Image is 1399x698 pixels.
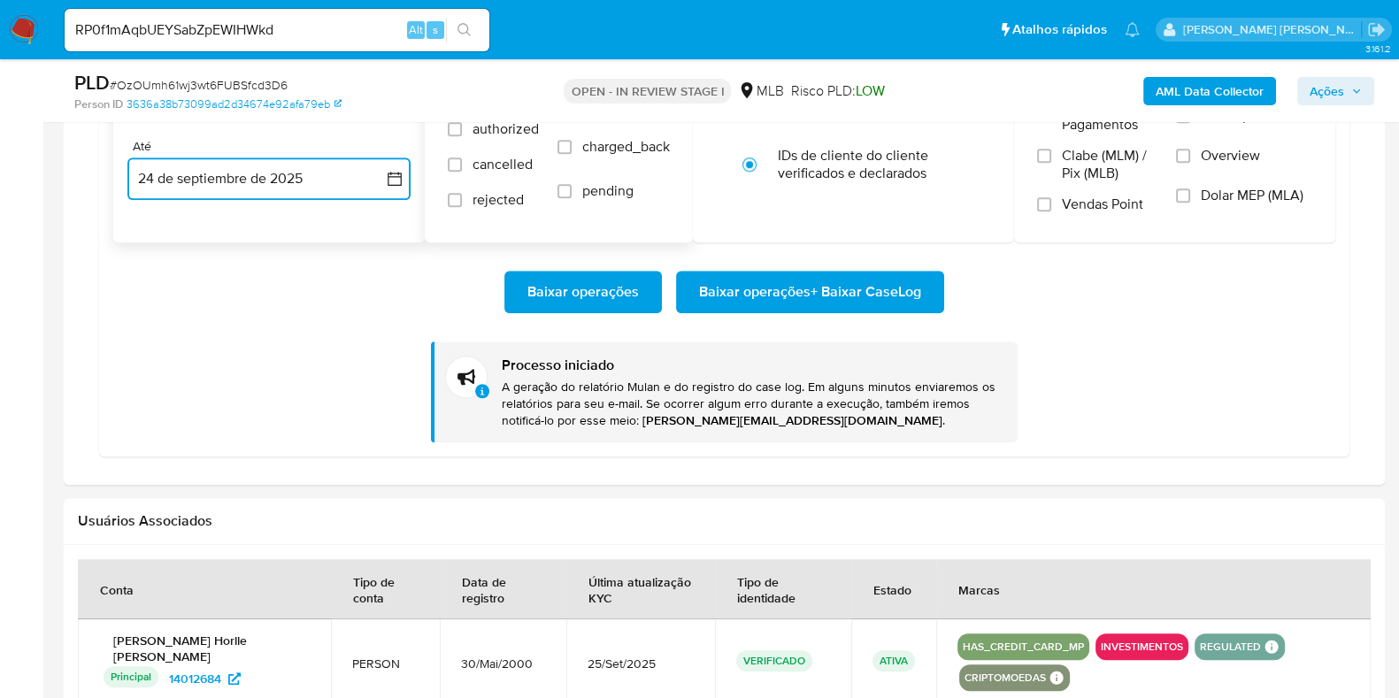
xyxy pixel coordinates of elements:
span: Atalhos rápidos [1012,20,1107,39]
button: search-icon [446,18,482,42]
span: Ações [1310,77,1344,105]
h2: Usuários Associados [78,512,1371,530]
span: Risco PLD: [790,81,884,101]
span: s [433,21,438,38]
b: Person ID [74,96,123,112]
a: Sair [1367,20,1386,39]
span: LOW [855,81,884,101]
p: OPEN - IN REVIEW STAGE I [564,79,731,104]
a: 3636a38b73099ad2d34674e92afa79eb [127,96,342,112]
a: Notificações [1125,22,1140,37]
b: PLD [74,68,110,96]
b: AML Data Collector [1156,77,1264,105]
span: # OzOUmh61wj3wt6FUBSfcd3D6 [110,76,288,94]
div: MLB [738,81,783,101]
p: danilo.toledo@mercadolivre.com [1183,21,1362,38]
button: AML Data Collector [1143,77,1276,105]
button: Ações [1297,77,1374,105]
span: Alt [409,21,423,38]
input: Pesquise usuários ou casos... [65,19,489,42]
span: 3.161.2 [1364,42,1390,56]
